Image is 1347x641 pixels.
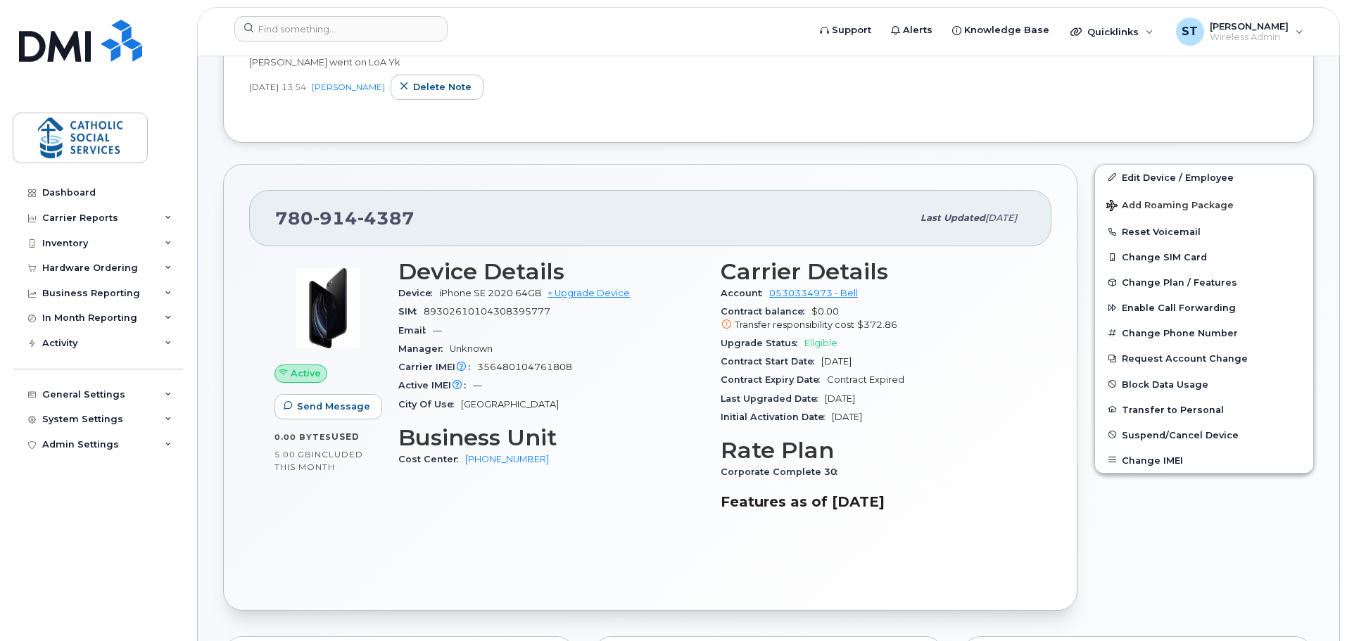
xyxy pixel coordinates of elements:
span: Unknown [450,343,493,354]
button: Enable Call Forwarding [1095,295,1313,320]
span: Active IMEI [398,380,473,391]
span: SIM [398,306,424,317]
span: — [433,325,442,336]
h3: Rate Plan [721,438,1026,463]
a: Support [810,16,881,44]
span: Initial Activation Date [721,412,832,422]
span: Wireless Admin [1210,32,1289,43]
button: Delete note [391,75,483,100]
span: Account [721,288,769,298]
a: [PHONE_NUMBER] [465,454,549,464]
span: Delete note [413,80,472,94]
span: Quicklinks [1087,26,1139,37]
h3: Device Details [398,259,704,284]
span: Knowledge Base [964,23,1049,37]
span: [PERSON_NAME] went on LoA Yk [249,56,400,68]
span: 780 [275,208,415,229]
div: Quicklinks [1061,18,1163,46]
input: Find something... [234,16,448,42]
span: iPhone SE 2020 64GB [439,288,542,298]
span: $0.00 [721,306,1026,331]
a: Edit Device / Employee [1095,165,1313,190]
button: Reset Voicemail [1095,219,1313,244]
h3: Features as of [DATE] [721,493,1026,510]
span: Support [832,23,871,37]
a: Alerts [881,16,942,44]
span: City Of Use [398,399,461,410]
span: Alerts [903,23,932,37]
span: Eligible [804,338,837,348]
span: Change Plan / Features [1122,277,1237,288]
span: included this month [274,449,363,472]
a: 0530334973 - Bell [769,288,858,298]
button: Change IMEI [1095,448,1313,473]
span: [DATE] [249,81,279,93]
button: Change Phone Number [1095,320,1313,345]
a: [PERSON_NAME] [312,82,385,92]
span: Active [291,367,321,380]
span: Enable Call Forwarding [1122,303,1236,313]
span: Carrier IMEI [398,362,477,372]
span: [PERSON_NAME] [1210,20,1289,32]
span: 914 [313,208,358,229]
span: $372.86 [857,319,897,330]
button: Suspend/Cancel Device [1095,422,1313,448]
span: — [473,380,482,391]
span: 0.00 Bytes [274,432,331,442]
button: Change Plan / Features [1095,269,1313,295]
button: Send Message [274,394,382,419]
span: [GEOGRAPHIC_DATA] [461,399,559,410]
span: Send Message [297,400,370,413]
span: Upgrade Status [721,338,804,348]
span: 4387 [358,208,415,229]
button: Request Account Change [1095,345,1313,371]
span: [DATE] [832,412,862,422]
div: Scott Taylor [1166,18,1313,46]
span: [DATE] [821,356,852,367]
button: Transfer to Personal [1095,397,1313,422]
button: Add Roaming Package [1095,190,1313,219]
span: Contract Start Date [721,356,821,367]
span: Contract Expired [827,374,904,385]
span: Corporate Complete 30 [721,467,845,477]
span: [DATE] [825,393,855,404]
img: image20231002-3703462-2fle3a.jpeg [286,266,370,350]
span: Suspend/Cancel Device [1122,429,1239,440]
span: Manager [398,343,450,354]
h3: Carrier Details [721,259,1026,284]
span: ST [1182,23,1198,40]
span: Contract Expiry Date [721,374,827,385]
span: Email [398,325,433,336]
h3: Business Unit [398,425,704,450]
span: 5.00 GB [274,450,312,459]
span: 13:54 [282,81,306,93]
button: Change SIM Card [1095,244,1313,269]
span: 89302610104308395777 [424,306,550,317]
span: Cost Center [398,454,465,464]
span: Add Roaming Package [1106,200,1234,213]
a: Knowledge Base [942,16,1059,44]
span: 356480104761808 [477,362,572,372]
span: Device [398,288,439,298]
iframe: Messenger Launcher [1286,580,1336,630]
span: [DATE] [985,212,1017,223]
span: Last updated [921,212,985,223]
button: Block Data Usage [1095,372,1313,397]
span: Transfer responsibility cost [735,319,854,330]
span: used [331,431,360,442]
span: Last Upgraded Date [721,393,825,404]
span: Contract balance [721,306,811,317]
a: + Upgrade Device [548,288,630,298]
